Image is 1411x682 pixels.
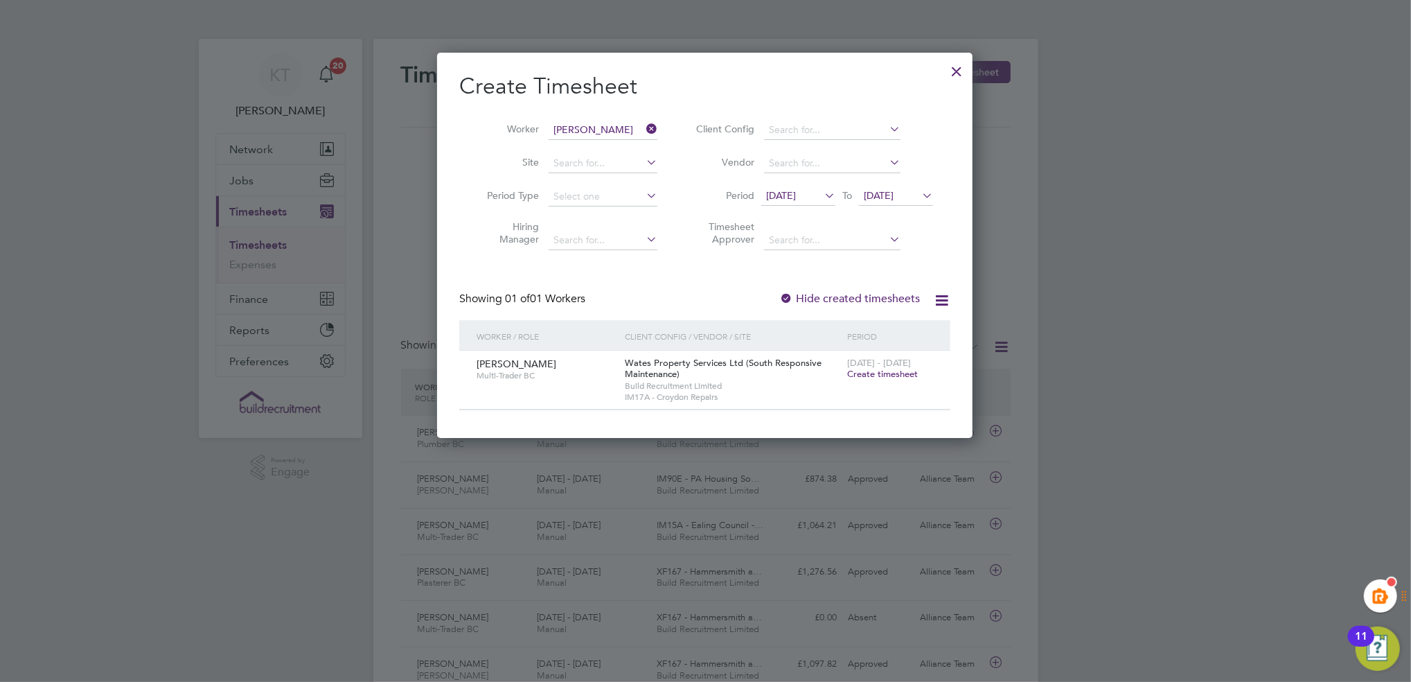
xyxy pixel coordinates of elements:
h2: Create Timesheet [459,72,950,101]
span: [DATE] [766,189,796,202]
label: Worker [477,123,539,135]
span: [DATE] [864,189,894,202]
input: Search for... [764,121,900,140]
span: To [838,186,856,204]
label: Timesheet Approver [692,220,754,245]
span: [PERSON_NAME] [477,358,556,370]
div: Showing [459,292,588,306]
input: Select one [549,187,657,207]
span: Create timesheet [847,368,918,380]
div: 11 [1355,636,1367,654]
span: Wates Property Services Ltd (South Responsive Maintenance) [625,357,822,381]
span: 01 Workers [505,292,585,306]
label: Vendor [692,156,754,168]
div: Worker / Role [473,320,621,352]
label: Period Type [477,189,539,202]
label: Site [477,156,539,168]
label: Client Config [692,123,754,135]
button: Open Resource Center, 11 new notifications [1356,627,1400,671]
label: Hide created timesheets [779,292,920,306]
span: Multi-Trader BC [477,370,614,381]
span: 01 of [505,292,530,306]
span: [DATE] - [DATE] [847,357,911,369]
div: Period [844,320,937,352]
input: Search for... [549,231,657,250]
input: Search for... [764,231,900,250]
label: Period [692,189,754,202]
span: IM17A - Croydon Repairs [625,392,840,403]
span: Build Recruitment Limited [625,381,840,392]
input: Search for... [549,154,657,173]
input: Search for... [764,154,900,173]
label: Hiring Manager [477,220,539,245]
div: Client Config / Vendor / Site [621,320,844,352]
input: Search for... [549,121,657,140]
